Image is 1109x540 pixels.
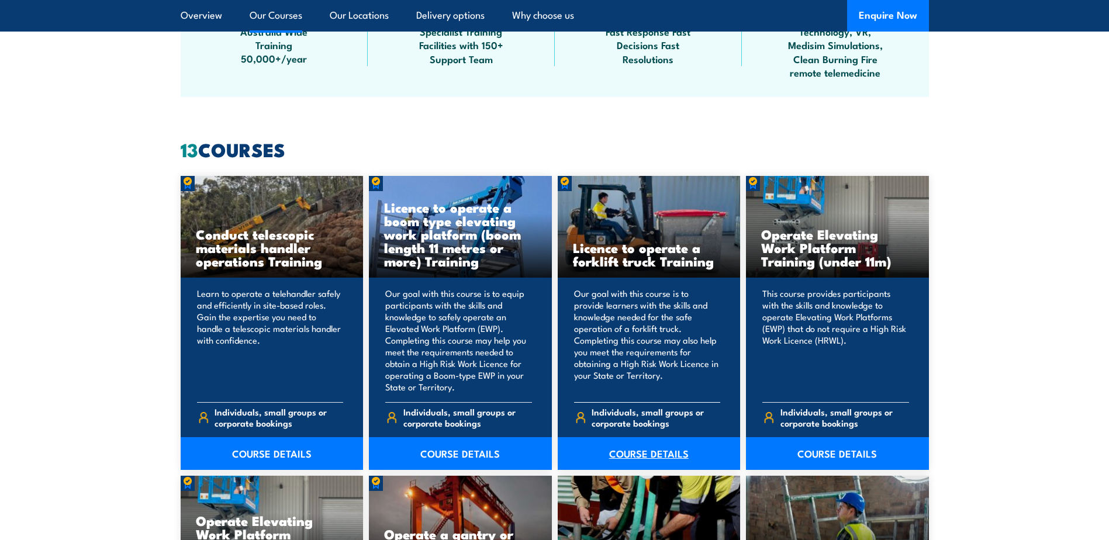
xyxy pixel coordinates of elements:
p: Learn to operate a telehandler safely and efficiently in site-based roles. Gain the expertise you... [197,288,344,393]
h3: Licence to operate a forklift truck Training [573,241,725,268]
span: Technology, VR, Medisim Simulations, Clean Burning Fire remote telemedicine [783,25,888,79]
a: COURSE DETAILS [558,437,741,470]
span: Individuals, small groups or corporate bookings [780,406,909,428]
span: Australia Wide Training 50,000+/year [222,25,327,65]
a: COURSE DETAILS [369,437,552,470]
h3: Conduct telescopic materials handler operations Training [196,227,348,268]
h3: Licence to operate a boom type elevating work platform (boom length 11 metres or more) Training [384,200,537,268]
p: Our goal with this course is to equip participants with the skills and knowledge to safely operat... [385,288,532,393]
span: Specialist Training Facilities with 150+ Support Team [409,25,514,65]
h2: COURSES [181,141,929,157]
span: Individuals, small groups or corporate bookings [403,406,532,428]
span: Individuals, small groups or corporate bookings [592,406,720,428]
h3: Operate Elevating Work Platform Training (under 11m) [761,227,914,268]
strong: 13 [181,134,198,164]
a: COURSE DETAILS [181,437,364,470]
span: Individuals, small groups or corporate bookings [215,406,343,428]
span: Fast Response Fast Decisions Fast Resolutions [596,25,701,65]
a: COURSE DETAILS [746,437,929,470]
p: Our goal with this course is to provide learners with the skills and knowledge needed for the saf... [574,288,721,393]
p: This course provides participants with the skills and knowledge to operate Elevating Work Platfor... [762,288,909,393]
